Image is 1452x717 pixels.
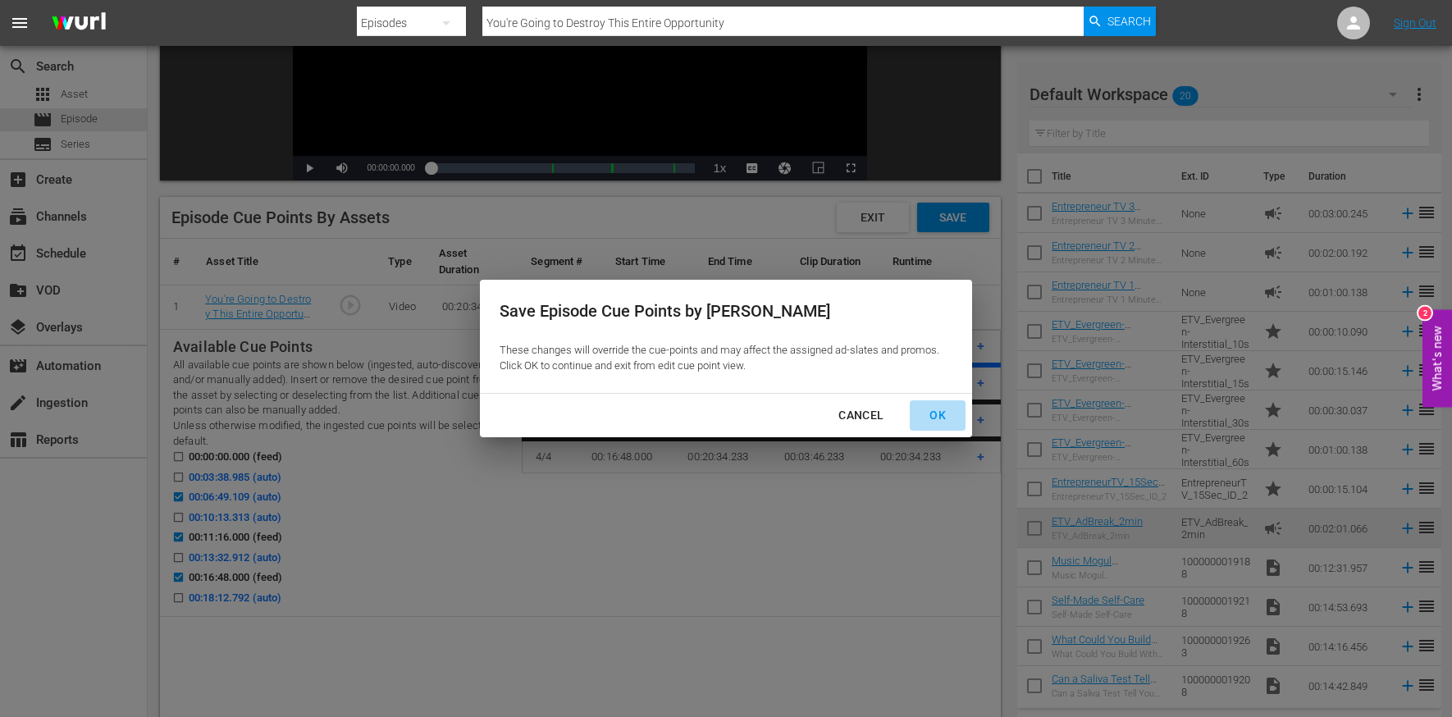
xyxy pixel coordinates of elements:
[1418,307,1431,320] div: 2
[825,405,897,426] div: Cancel
[39,4,118,43] img: ans4CAIJ8jUAAAAAAAAAAAAAAAAAAAAAAAAgQb4GAAAAAAAAAAAAAAAAAAAAAAAAJMjXAAAAAAAAAAAAAAAAAAAAAAAAgAT5G...
[916,405,959,426] div: OK
[500,299,943,323] div: Save Episode Cue Points by [PERSON_NAME]
[1107,7,1151,36] span: Search
[10,13,30,33] span: menu
[1394,16,1436,30] a: Sign Out
[500,343,943,373] p: These changes will override the cue-points and may affect the assigned ad-slates and promos. Clic...
[910,400,966,431] button: OK
[819,400,903,431] button: Cancel
[1422,310,1452,408] button: Open Feedback Widget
